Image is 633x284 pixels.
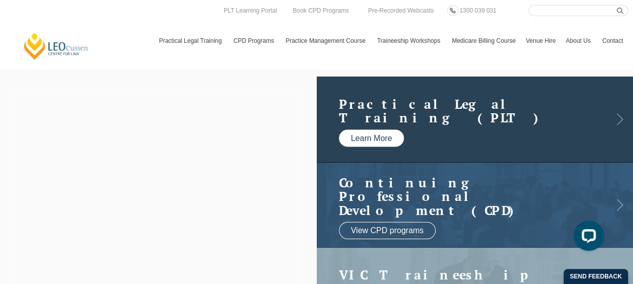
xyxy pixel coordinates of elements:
a: Pre-Recorded Webcasts [366,5,437,16]
h2: Continuing Professional Development (CPD) [339,175,591,217]
a: About Us [560,26,597,55]
a: Practical LegalTraining (PLT) [339,97,591,124]
a: Continuing ProfessionalDevelopment (CPD) [339,175,591,217]
a: [PERSON_NAME] Centre for Law [23,32,90,60]
a: Contact [597,26,628,55]
a: 1300 039 031 [457,5,499,16]
iframe: LiveChat chat widget [566,217,608,259]
a: PLT Learning Portal [221,5,279,16]
a: Learn More [339,129,404,147]
a: CPD Programs [228,26,280,55]
a: Traineeship Workshops [372,26,447,55]
a: Practice Management Course [280,26,372,55]
a: Book CPD Programs [290,5,351,16]
a: Practical Legal Training [154,26,229,55]
a: Venue Hire [521,26,560,55]
a: View CPD programs [339,222,436,239]
a: Medicare Billing Course [447,26,521,55]
h2: Practical Legal Training (PLT) [339,97,591,124]
span: 1300 039 031 [459,7,496,14]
